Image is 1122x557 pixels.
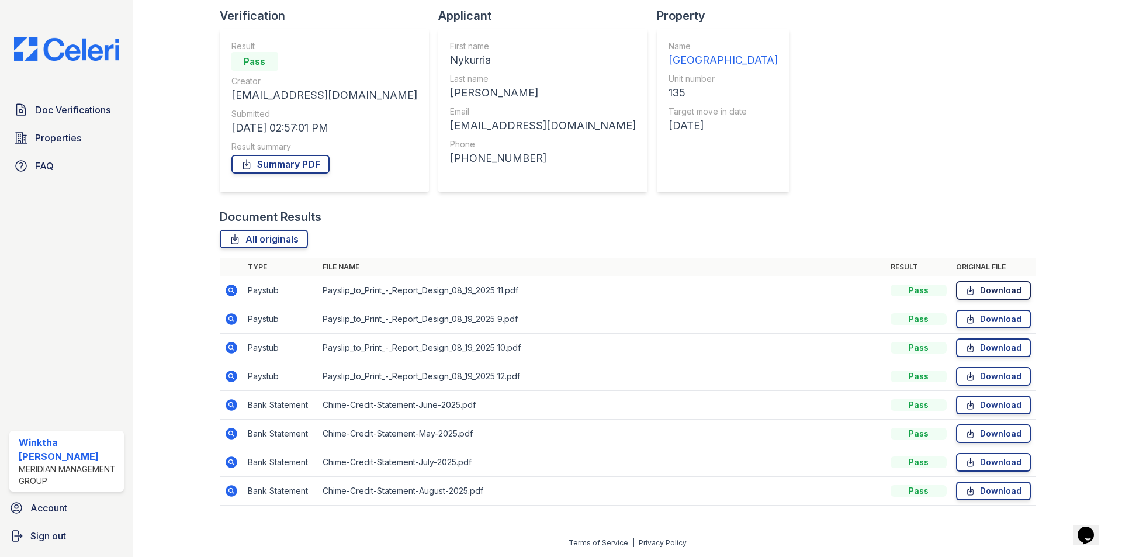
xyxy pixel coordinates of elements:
[669,40,778,68] a: Name [GEOGRAPHIC_DATA]
[35,159,54,173] span: FAQ
[5,524,129,548] a: Sign out
[886,258,951,276] th: Result
[243,448,318,477] td: Bank Statement
[956,453,1031,472] a: Download
[1073,510,1110,545] iframe: chat widget
[657,8,799,24] div: Property
[231,40,417,52] div: Result
[318,420,886,448] td: Chime-Credit-Statement-May-2025.pdf
[231,87,417,103] div: [EMAIL_ADDRESS][DOMAIN_NAME]
[243,305,318,334] td: Paystub
[669,73,778,85] div: Unit number
[891,428,947,440] div: Pass
[19,463,119,487] div: Meridian Management Group
[956,310,1031,328] a: Download
[35,131,81,145] span: Properties
[30,501,67,515] span: Account
[243,477,318,506] td: Bank Statement
[231,52,278,71] div: Pass
[891,456,947,468] div: Pass
[450,117,636,134] div: [EMAIL_ADDRESS][DOMAIN_NAME]
[956,424,1031,443] a: Download
[669,85,778,101] div: 135
[891,285,947,296] div: Pass
[318,334,886,362] td: Payslip_to_Print_-_Report_Design_08_19_2025 10.pdf
[891,342,947,354] div: Pass
[639,538,687,547] a: Privacy Policy
[450,139,636,150] div: Phone
[19,435,119,463] div: Winktha [PERSON_NAME]
[318,448,886,477] td: Chime-Credit-Statement-July-2025.pdf
[9,98,124,122] a: Doc Verifications
[956,482,1031,500] a: Download
[669,52,778,68] div: [GEOGRAPHIC_DATA]
[35,103,110,117] span: Doc Verifications
[318,391,886,420] td: Chime-Credit-Statement-June-2025.pdf
[956,338,1031,357] a: Download
[891,485,947,497] div: Pass
[956,396,1031,414] a: Download
[318,258,886,276] th: File name
[318,276,886,305] td: Payslip_to_Print_-_Report_Design_08_19_2025 11.pdf
[438,8,657,24] div: Applicant
[450,40,636,52] div: First name
[220,209,321,225] div: Document Results
[450,73,636,85] div: Last name
[220,230,308,248] a: All originals
[9,126,124,150] a: Properties
[956,367,1031,386] a: Download
[231,75,417,87] div: Creator
[318,362,886,391] td: Payslip_to_Print_-_Report_Design_08_19_2025 12.pdf
[9,154,124,178] a: FAQ
[956,281,1031,300] a: Download
[318,477,886,506] td: Chime-Credit-Statement-August-2025.pdf
[30,529,66,543] span: Sign out
[318,305,886,334] td: Payslip_to_Print_-_Report_Design_08_19_2025 9.pdf
[5,496,129,520] a: Account
[243,258,318,276] th: Type
[220,8,438,24] div: Verification
[669,106,778,117] div: Target move in date
[569,538,628,547] a: Terms of Service
[450,150,636,167] div: [PHONE_NUMBER]
[632,538,635,547] div: |
[951,258,1036,276] th: Original file
[891,371,947,382] div: Pass
[243,362,318,391] td: Paystub
[243,276,318,305] td: Paystub
[243,420,318,448] td: Bank Statement
[231,141,417,153] div: Result summary
[450,52,636,68] div: Nykurria
[891,399,947,411] div: Pass
[669,40,778,52] div: Name
[669,117,778,134] div: [DATE]
[243,334,318,362] td: Paystub
[450,106,636,117] div: Email
[243,391,318,420] td: Bank Statement
[231,155,330,174] a: Summary PDF
[231,120,417,136] div: [DATE] 02:57:01 PM
[5,37,129,61] img: CE_Logo_Blue-a8612792a0a2168367f1c8372b55b34899dd931a85d93a1a3d3e32e68fde9ad4.png
[231,108,417,120] div: Submitted
[450,85,636,101] div: [PERSON_NAME]
[891,313,947,325] div: Pass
